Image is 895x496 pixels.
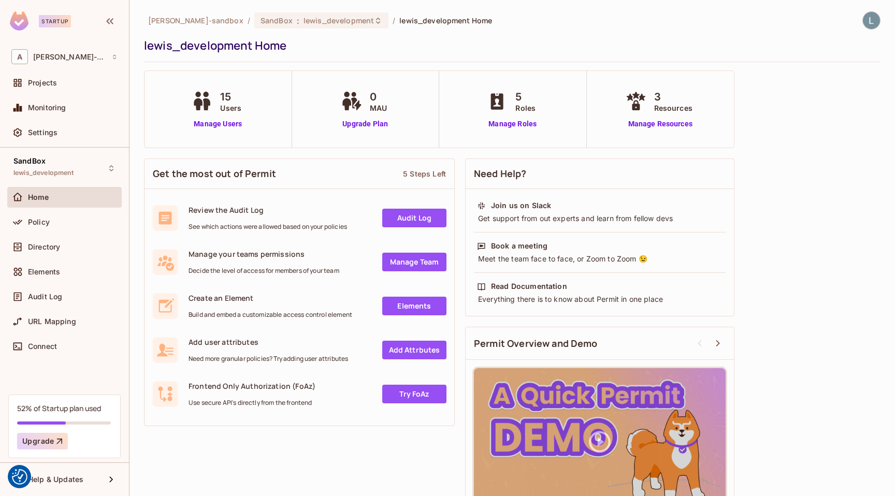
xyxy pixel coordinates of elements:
[28,293,62,301] span: Audit Log
[382,297,446,315] a: Elements
[382,341,446,359] a: Add Attrbutes
[339,119,392,129] a: Upgrade Plan
[220,89,241,105] span: 15
[189,311,352,319] span: Build and embed a customizable access control element
[13,157,46,165] span: SandBox
[863,12,880,29] img: Lewis Youl
[654,89,692,105] span: 3
[189,355,348,363] span: Need more granular policies? Try adding user attributes
[144,38,875,53] div: lewis_development Home
[189,267,339,275] span: Decide the level of access for members of your team
[189,381,315,391] span: Frontend Only Authorization (FoAz)
[153,167,276,180] span: Get the most out of Permit
[28,218,50,226] span: Policy
[189,223,347,231] span: See which actions were allowed based on your policies
[13,169,74,177] span: lewis_development
[474,337,598,350] span: Permit Overview and Demo
[10,11,28,31] img: SReyMgAAAABJRU5ErkJggg==
[17,433,68,449] button: Upgrade
[382,385,446,403] a: Try FoAz
[477,213,723,224] div: Get support from out experts and learn from fellow devs
[393,16,395,25] li: /
[304,16,374,25] span: lewis_development
[189,293,352,303] span: Create an Element
[189,205,347,215] span: Review the Audit Log
[12,469,27,485] img: Revisit consent button
[491,200,551,211] div: Join us on Slack
[654,103,692,113] span: Resources
[148,16,243,25] span: the active workspace
[33,53,106,61] span: Workspace: alex-trustflight-sandbox
[28,104,66,112] span: Monitoring
[484,119,541,129] a: Manage Roles
[189,119,247,129] a: Manage Users
[28,317,76,326] span: URL Mapping
[474,167,527,180] span: Need Help?
[399,16,492,25] span: lewis_development Home
[515,103,536,113] span: Roles
[515,89,536,105] span: 5
[220,103,241,113] span: Users
[382,253,446,271] a: Manage Team
[491,241,547,251] div: Book a meeting
[39,15,71,27] div: Startup
[28,243,60,251] span: Directory
[261,16,293,25] span: SandBox
[248,16,250,25] li: /
[623,119,698,129] a: Manage Resources
[189,337,348,347] span: Add user attributes
[296,17,300,25] span: :
[28,79,57,87] span: Projects
[477,294,723,304] div: Everything there is to know about Permit in one place
[491,281,567,291] div: Read Documentation
[382,209,446,227] a: Audit Log
[370,89,387,105] span: 0
[11,49,28,64] span: A
[28,475,83,484] span: Help & Updates
[28,128,57,137] span: Settings
[477,254,723,264] div: Meet the team face to face, or Zoom to Zoom 😉
[403,169,446,179] div: 5 Steps Left
[189,249,339,259] span: Manage your teams permissions
[28,342,57,351] span: Connect
[17,403,101,413] div: 52% of Startup plan used
[12,469,27,485] button: Consent Preferences
[28,193,49,201] span: Home
[370,103,387,113] span: MAU
[189,399,315,407] span: Use secure API's directly from the frontend
[28,268,60,276] span: Elements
